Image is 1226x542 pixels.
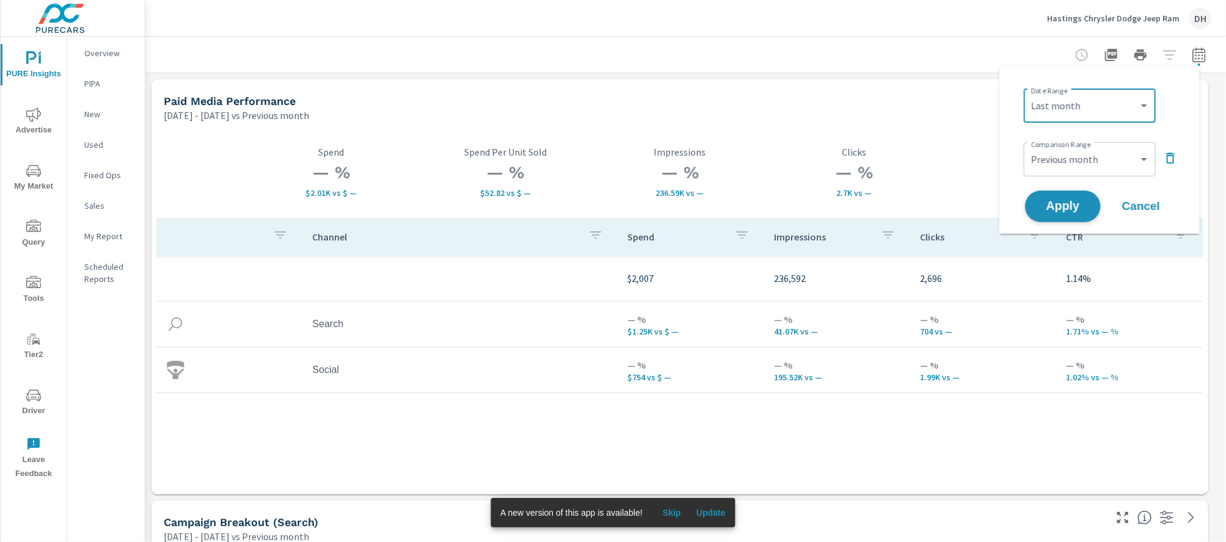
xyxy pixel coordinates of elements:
p: $2,007 vs $ — [244,188,418,198]
button: "Export Report to PDF" [1099,43,1123,67]
p: 41,068 vs — [774,327,900,336]
p: $754 vs $ — [627,372,754,382]
p: Sales [84,200,135,212]
p: 2,696 vs — [767,188,942,198]
p: Impressions [774,231,871,243]
h3: — % [244,162,418,183]
span: Tier2 [4,332,63,362]
p: Fixed Ops [84,169,135,181]
p: 1,992 vs — [920,372,1046,382]
p: [DATE] - [DATE] vs Previous month [164,108,309,123]
p: 236.59K vs — [593,188,767,198]
div: PIPA [67,74,145,93]
p: — % [920,358,1046,372]
span: Cancel [1117,201,1166,212]
p: — % [1067,312,1193,327]
span: Driver [4,388,63,418]
p: 1.14% vs — % [942,188,1117,198]
h3: — % [767,162,942,183]
h5: Campaign Breakout (Search) [164,516,318,529]
button: Select Date Range [1187,43,1211,67]
img: icon-social.svg [166,361,184,379]
p: 2,696 [920,271,1046,286]
span: Tools [4,276,63,306]
p: PIPA [84,78,135,90]
p: — % [774,312,900,327]
div: Overview [67,44,145,62]
span: PURE Insights [4,51,63,81]
h3: — % [593,162,767,183]
p: Spend [627,231,724,243]
p: 195,524 vs — [774,372,900,382]
div: nav menu [1,37,67,486]
td: Social [302,355,618,385]
button: Skip [652,503,691,522]
div: Scheduled Reports [67,258,145,288]
a: See more details in report [1181,508,1201,527]
p: 1.71% vs — % [1067,327,1193,336]
p: 704 vs — [920,327,1046,336]
p: CTR [1067,231,1164,243]
p: New [84,108,135,120]
button: Print Report [1128,43,1153,67]
div: My Report [67,227,145,245]
p: Spend [244,146,418,157]
h3: — % [942,162,1117,183]
p: Spend Per Unit Sold [418,146,593,157]
p: Scheduled Reports [84,261,135,285]
p: 1.02% vs — % [1067,372,1193,382]
p: $2,007 [627,271,754,286]
button: Cancel [1104,191,1178,222]
p: — % [1067,358,1193,372]
p: CTR [942,146,1117,157]
p: Overview [84,47,135,59]
p: — % [920,312,1046,327]
td: Search [302,309,618,339]
p: Impressions [593,146,767,157]
p: $1,254 vs $ — [627,327,754,336]
img: icon-search.svg [166,315,184,333]
p: 1.14% [1067,271,1193,286]
p: Used [84,139,135,151]
span: A new version of this app is available! [500,508,643,518]
p: Channel [312,231,578,243]
button: Update [691,503,731,522]
p: Clicks [920,231,1017,243]
div: New [67,105,145,123]
span: Skip [657,507,687,518]
button: Apply [1025,190,1101,222]
p: My Report [84,230,135,242]
button: Make Fullscreen [1113,508,1133,527]
h3: — % [418,162,593,183]
p: Clicks [767,146,942,157]
span: My Market [4,164,63,193]
div: Sales [67,197,145,215]
div: DH [1189,7,1211,29]
p: Hastings Chrysler Dodge Jeep Ram [1047,13,1180,24]
span: This is a summary of Search performance results by campaign. Each column can be sorted. [1137,510,1152,525]
p: — % [627,312,754,327]
p: — % [774,358,900,372]
span: Advertise [4,107,63,137]
p: 236,592 [774,271,900,286]
p: $52.82 vs $ — [418,188,593,198]
span: Update [696,507,726,518]
span: Query [4,220,63,250]
div: Used [67,135,145,154]
span: Leave Feedback [4,437,63,481]
h5: Paid Media Performance [164,95,296,107]
p: — % [627,358,754,372]
span: Apply [1038,201,1088,212]
div: Fixed Ops [67,166,145,184]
